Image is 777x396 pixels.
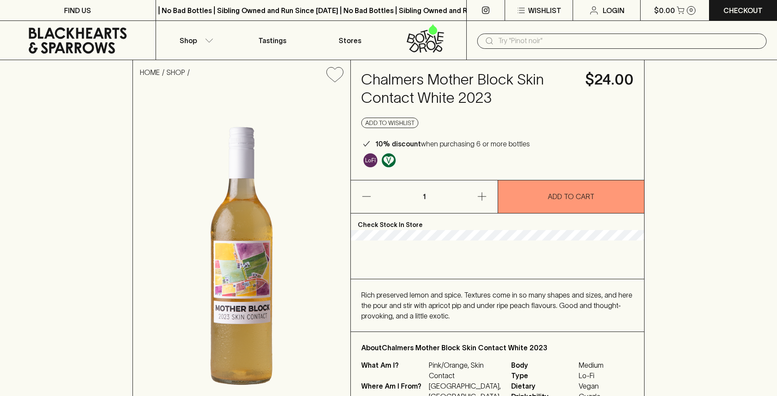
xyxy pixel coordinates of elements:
[166,68,185,76] a: SHOP
[414,180,434,213] p: 1
[511,381,577,391] span: Dietary
[654,5,675,16] p: $0.00
[548,191,594,202] p: ADD TO CART
[180,35,197,46] p: Shop
[382,153,396,167] img: Vegan
[351,213,644,230] p: Check Stock In Store
[528,5,561,16] p: Wishlist
[511,370,577,381] span: Type
[361,360,427,381] p: What Am I?
[64,5,91,16] p: FIND US
[258,35,286,46] p: Tastings
[323,64,347,86] button: Add to wishlist
[380,151,398,169] a: Made without the use of any animal products.
[361,71,575,107] h4: Chalmers Mother Block Skin Contact White 2023
[361,151,380,169] a: Some may call it natural, others minimum intervention, either way, it’s hands off & maybe even a ...
[375,139,530,149] p: when purchasing 6 or more bottles
[361,118,418,128] button: Add to wishlist
[311,21,389,60] a: Stores
[511,360,577,370] span: Body
[498,180,645,213] button: ADD TO CART
[140,68,160,76] a: HOME
[498,34,760,48] input: Try "Pinot noir"
[361,342,634,353] p: About Chalmers Mother Block Skin Contact White 2023
[579,370,634,381] span: Lo-Fi
[603,5,624,16] p: Login
[234,21,311,60] a: Tastings
[579,360,634,370] span: Medium
[579,381,634,391] span: Vegan
[689,8,693,13] p: 0
[339,35,361,46] p: Stores
[585,71,634,89] h4: $24.00
[363,153,377,167] img: Lo-Fi
[361,291,632,320] span: Rich preserved lemon and spice. Textures come in so many shapes and sizes, and here the pour and ...
[723,5,763,16] p: Checkout
[429,360,501,381] p: Pink/Orange, Skin Contact
[375,140,421,148] b: 10% discount
[156,21,234,60] button: Shop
